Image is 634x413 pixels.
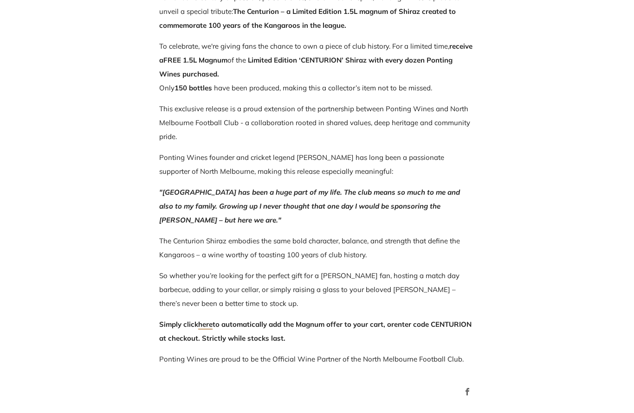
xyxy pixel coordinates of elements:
[159,42,472,64] span: To celebrate, we're giving fans the chance to own a piece of club history. For a limited time,
[159,320,394,329] span: Simply click to automatically add the Magnum offer to your cart, or
[159,188,460,224] em: "[GEOGRAPHIC_DATA] has been a huge part of my life. The club means so much to me and also to my f...
[159,355,464,363] span: Ponting Wines are proud to be the Official Wine Partner of the North Melbourne Football Club.
[159,236,460,259] span: The Centurion Shiraz embodies the same bold character, balance, and strength that define the Kang...
[159,153,444,176] span: Ponting Wines founder and cricket legend [PERSON_NAME] has long been a passionate supporter of No...
[163,56,227,64] strong: FREE 1.5L Magnum
[212,83,432,92] span: have been produced, making this a collector’s item not to be missed.
[159,271,459,308] span: So whether you’re looking for the perfect gift for a [PERSON_NAME] fan, hosting a match day barbe...
[248,56,301,64] strong: Limited Edition ‘
[198,320,213,330] a: here
[159,83,175,92] span: Only
[227,56,246,64] span: of the
[198,334,285,343] span: . Strictly while stocks last.
[159,7,456,30] strong: The Centurion – a Limited Edition 1.5L magnum of Shiraz created to commemorate 100 years of the K...
[175,83,212,92] strong: 150 bottles
[159,56,453,78] strong: CENTURION’ Shiraz with every dozen Ponting Wines purchased.
[159,104,470,141] span: This exclusive release is a proud extension of the partnership between Ponting Wines and North Me...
